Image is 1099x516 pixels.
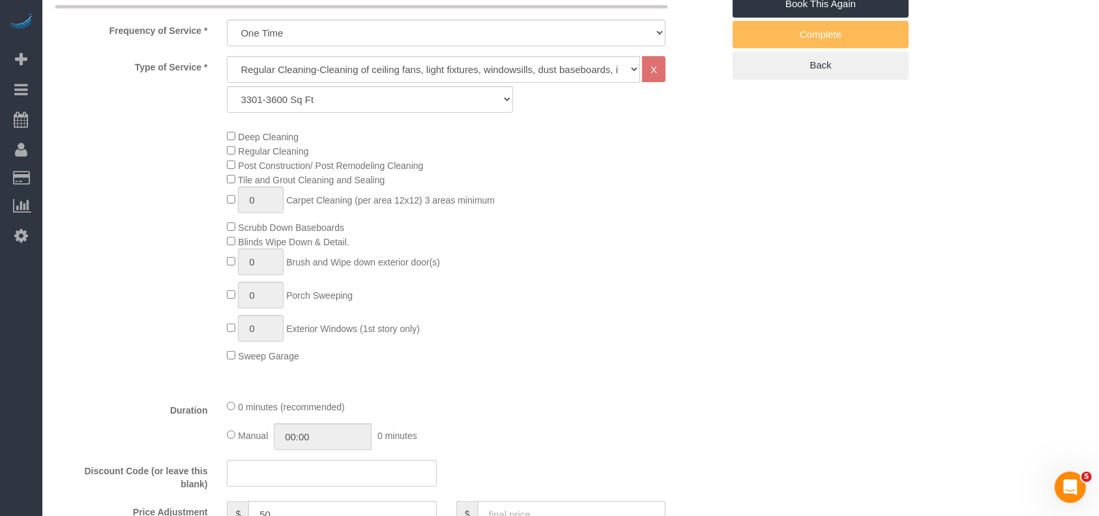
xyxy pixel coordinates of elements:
label: Type of Service * [46,56,217,74]
label: Discount Code (or leave this blank) [46,460,217,491]
label: Frequency of Service * [46,20,217,37]
span: Porch Sweeping [286,290,353,301]
label: Duration [46,399,217,417]
a: Back [733,52,909,79]
span: Blinds Wipe Down & Detail. [238,237,349,247]
span: Regular Cleaning [238,146,308,157]
span: 0 minutes [377,431,417,441]
span: Deep Cleaning [238,132,299,142]
span: Tile and Grout Cleaning and Sealing [238,175,385,185]
img: Automaid Logo [8,13,34,31]
span: 0 minutes (recommended) [238,402,344,412]
span: Brush and Wipe down exterior door(s) [286,257,440,267]
span: Exterior Windows (1st story only) [286,324,420,334]
span: Post Construction/ Post Remodeling Cleaning [238,160,423,171]
span: Manual [238,431,268,441]
iframe: Intercom live chat [1055,472,1086,503]
span: Carpet Cleaning (per area 12x12) 3 areas minimum [286,195,495,205]
span: 5 [1081,472,1092,482]
span: Sweep Garage [238,351,299,361]
span: Scrubb Down Baseboards [238,222,344,233]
